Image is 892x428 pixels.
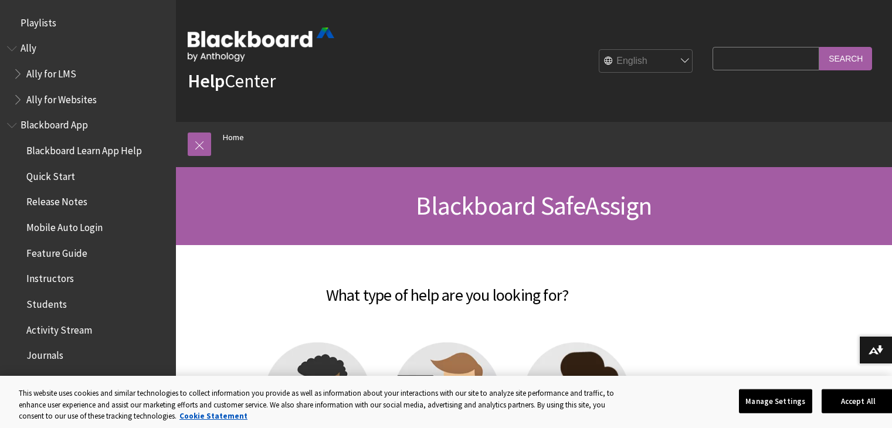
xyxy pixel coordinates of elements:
[26,192,87,208] span: Release Notes
[188,269,707,307] h2: What type of help are you looking for?
[223,130,244,145] a: Home
[739,389,812,413] button: Manage Settings
[21,39,36,55] span: Ally
[26,294,67,310] span: Students
[179,411,247,421] a: More information about your privacy, opens in a new tab
[26,243,87,259] span: Feature Guide
[7,39,169,110] nav: Book outline for Anthology Ally Help
[26,141,142,157] span: Blackboard Learn App Help
[7,13,169,33] nav: Book outline for Playlists
[21,116,88,131] span: Blackboard App
[599,50,693,73] select: Site Language Selector
[26,167,75,182] span: Quick Start
[26,64,76,80] span: Ally for LMS
[26,90,97,106] span: Ally for Websites
[26,218,103,233] span: Mobile Auto Login
[21,13,56,29] span: Playlists
[26,320,92,336] span: Activity Stream
[19,388,625,422] div: This website uses cookies and similar technologies to collect information you provide as well as ...
[188,28,334,62] img: Blackboard by Anthology
[26,371,137,387] span: Courses and Organizations
[26,269,74,285] span: Instructors
[26,346,63,362] span: Journals
[819,47,872,70] input: Search
[416,189,652,222] span: Blackboard SafeAssign
[188,69,276,93] a: HelpCenter
[188,69,225,93] strong: Help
